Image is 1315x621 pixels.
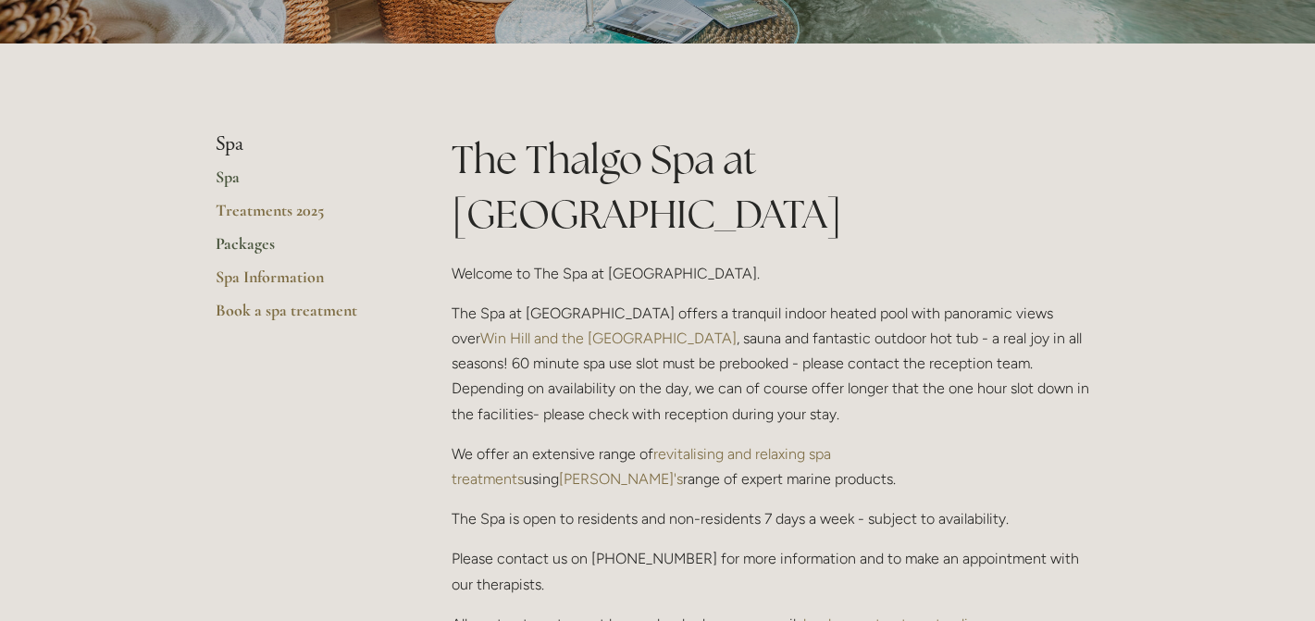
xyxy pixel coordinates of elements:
p: Please contact us on [PHONE_NUMBER] for more information and to make an appointment with our ther... [452,546,1100,596]
h1: The Thalgo Spa at [GEOGRAPHIC_DATA] [452,132,1100,242]
a: Spa Information [216,267,392,300]
a: Book a spa treatment [216,300,392,333]
a: Packages [216,233,392,267]
li: Spa [216,132,392,156]
p: We offer an extensive range of using range of expert marine products. [452,441,1100,491]
p: The Spa is open to residents and non-residents 7 days a week - subject to availability. [452,506,1100,531]
p: Welcome to The Spa at [GEOGRAPHIC_DATA]. [452,261,1100,286]
a: [PERSON_NAME]'s [559,470,683,488]
p: The Spa at [GEOGRAPHIC_DATA] offers a tranquil indoor heated pool with panoramic views over , sau... [452,301,1100,427]
a: Spa [216,167,392,200]
a: Win Hill and the [GEOGRAPHIC_DATA] [480,329,737,347]
a: Treatments 2025 [216,200,392,233]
